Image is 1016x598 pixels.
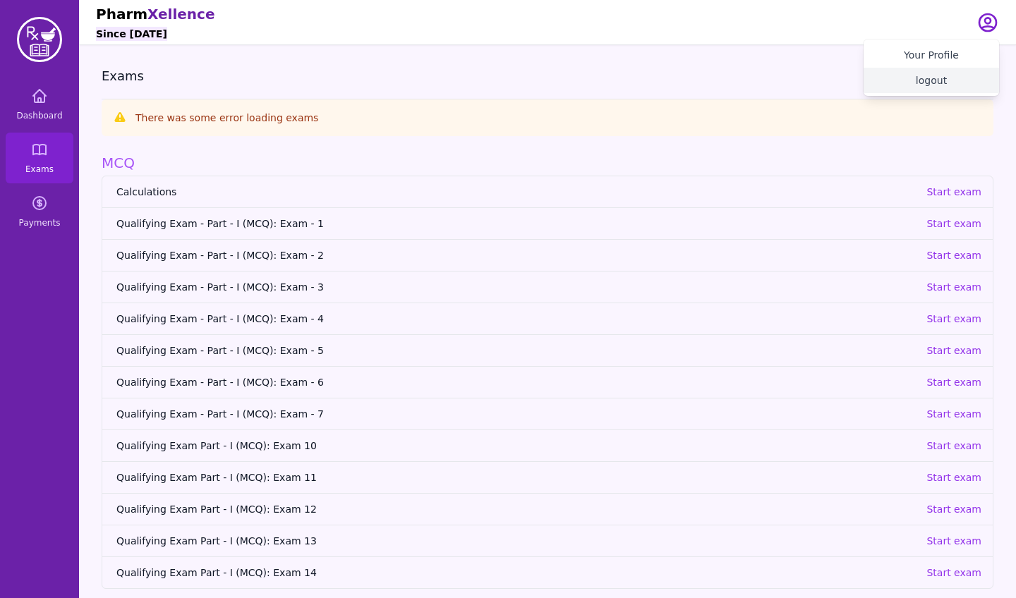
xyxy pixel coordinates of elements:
[116,566,915,580] span: Qualifying Exam Part - I (MCQ): Exam 14
[926,375,981,389] p: Start exam
[116,312,915,326] span: Qualifying Exam - Part - I (MCQ): Exam - 4
[6,79,73,130] a: Dashboard
[6,186,73,237] a: Payments
[147,6,214,23] span: Xellence
[926,312,981,326] p: Start exam
[864,42,999,68] a: Your Profile
[102,207,993,239] a: Qualifying Exam - Part - I (MCQ): Exam - 1Start exam
[926,502,981,516] p: Start exam
[6,133,73,183] a: Exams
[135,111,318,125] p: There was some error loading exams
[864,68,999,93] button: logout
[116,248,915,262] span: Qualifying Exam - Part - I (MCQ): Exam - 2
[926,470,981,484] p: Start exam
[102,303,993,334] a: Qualifying Exam - Part - I (MCQ): Exam - 4Start exam
[116,280,915,294] span: Qualifying Exam - Part - I (MCQ): Exam - 3
[926,343,981,358] p: Start exam
[102,461,993,493] a: Qualifying Exam Part - I (MCQ): Exam 11Start exam
[102,556,993,588] a: Qualifying Exam Part - I (MCQ): Exam 14Start exam
[102,176,993,207] a: CalculationsStart exam
[926,534,981,548] p: Start exam
[102,271,993,303] a: Qualifying Exam - Part - I (MCQ): Exam - 3Start exam
[16,110,62,121] span: Dashboard
[116,407,915,421] span: Qualifying Exam - Part - I (MCQ): Exam - 7
[116,470,915,484] span: Qualifying Exam Part - I (MCQ): Exam 11
[102,429,993,461] a: Qualifying Exam Part - I (MCQ): Exam 10Start exam
[116,185,915,199] span: Calculations
[116,502,915,516] span: Qualifying Exam Part - I (MCQ): Exam 12
[25,164,54,175] span: Exams
[102,398,993,429] a: Qualifying Exam - Part - I (MCQ): Exam - 7Start exam
[926,407,981,421] p: Start exam
[926,248,981,262] p: Start exam
[926,185,981,199] p: Start exam
[116,439,915,453] span: Qualifying Exam Part - I (MCQ): Exam 10
[102,525,993,556] a: Qualifying Exam Part - I (MCQ): Exam 13Start exam
[96,27,167,41] h6: Since [DATE]
[96,6,147,23] span: Pharm
[116,534,915,548] span: Qualifying Exam Part - I (MCQ): Exam 13
[102,493,993,525] a: Qualifying Exam Part - I (MCQ): Exam 12Start exam
[926,439,981,453] p: Start exam
[926,280,981,294] p: Start exam
[102,68,993,85] h3: Exams
[102,239,993,271] a: Qualifying Exam - Part - I (MCQ): Exam - 2Start exam
[19,217,61,228] span: Payments
[116,343,915,358] span: Qualifying Exam - Part - I (MCQ): Exam - 5
[102,153,993,173] h1: MCQ
[102,366,993,398] a: Qualifying Exam - Part - I (MCQ): Exam - 6Start exam
[116,216,915,231] span: Qualifying Exam - Part - I (MCQ): Exam - 1
[926,566,981,580] p: Start exam
[116,375,915,389] span: Qualifying Exam - Part - I (MCQ): Exam - 6
[17,17,62,62] img: PharmXellence Logo
[102,334,993,366] a: Qualifying Exam - Part - I (MCQ): Exam - 5Start exam
[926,216,981,231] p: Start exam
